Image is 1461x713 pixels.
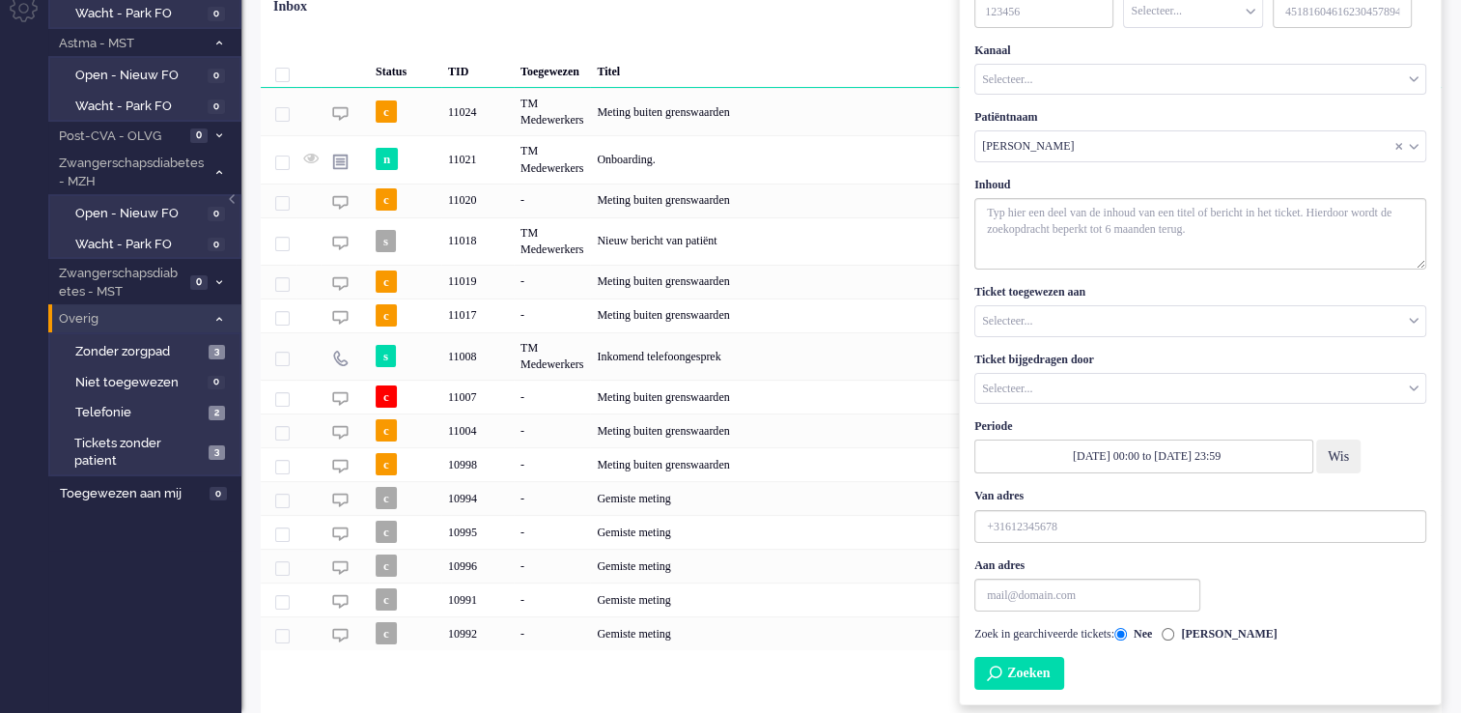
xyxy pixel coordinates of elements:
span: s [376,230,396,252]
a: Telefonie 2 [56,401,239,422]
label: Van adres [974,488,1024,504]
a: Tickets zonder patient 3 [56,432,239,471]
span: Niet toegewezen [75,374,203,392]
span: c [376,521,397,543]
div: Meting buiten grenswaarden [590,447,1106,481]
span: Post-CVA - OLVG [56,128,184,146]
span: c [376,100,397,123]
span: 3 [209,445,225,460]
input: Van adres [974,510,1426,543]
img: ic_chat_grey.svg [332,492,349,508]
div: Customer Name [974,130,1426,162]
label: Ticket bijgedragen door [974,352,1094,368]
label: Ticket toegewezen aan [974,284,1085,300]
div: 11008 [441,332,514,380]
div: 10995 [441,515,514,549]
span: Open - Nieuw FO [75,205,203,223]
div: 11021 [261,135,1442,183]
div: - [514,299,590,332]
button: Wis [1316,440,1361,473]
div: 11019 [261,265,1442,299]
span: Zonder zorgpad [75,343,204,361]
div: Meting buiten grenswaarden [590,299,1106,332]
div: 10992 [441,616,514,650]
span: Zwangerschapsdiabetes - MZH [56,155,206,190]
span: Open - Nieuw FO [75,67,203,85]
div: 11018 [261,217,1442,265]
div: TM Medewerkers [514,88,590,135]
a: Wacht - Park FO 0 [56,2,239,23]
div: Channel [974,64,1426,96]
img: ic_chat_grey.svg [332,105,349,122]
span: 0 [208,100,225,114]
div: 11021 [441,135,514,183]
img: ic_chat_grey.svg [332,458,349,474]
input: Zoek in gearchiveerde tickets Yes [1162,628,1174,641]
label: Periode [974,418,1012,435]
div: 11017 [261,299,1442,332]
div: - [514,414,590,447]
div: Onboarding. [590,135,1106,183]
span: c [376,487,397,509]
span: c [376,385,397,408]
span: c [376,622,397,644]
a: Wacht - Park FO 0 [56,233,239,254]
label: Kanaal [974,43,1010,59]
span: 0 [208,69,225,83]
img: ic_chat_grey.svg [332,593,349,610]
a: Wacht - Park FO 0 [56,95,239,116]
span: 2 [209,406,225,420]
span: c [376,555,397,577]
input: Zoek in gearchiveerde tickets No [1114,628,1127,641]
div: 11007 [441,380,514,414]
span: Wacht - Park FO [75,236,203,254]
label: Inhoud [974,177,1010,193]
div: 11017 [441,299,514,332]
div: 10996 [441,549,514,583]
div: 11007 [261,380,1442,414]
a: Open - Nieuw FO 0 [56,202,239,223]
div: - [514,616,590,650]
div: 11004 [261,414,1442,447]
span: c [376,304,397,327]
span: c [376,271,397,293]
div: 11020 [261,184,1442,217]
div: Meting buiten grenswaarden [590,380,1106,414]
textarea: With textarea [974,198,1426,270]
div: 11020 [441,184,514,217]
span: c [376,588,397,611]
span: 0 [208,238,225,252]
img: ic_chat_grey.svg [332,627,349,643]
span: s [376,345,396,367]
img: ic_chat_grey.svg [332,275,349,292]
div: Assigned Group [974,373,1426,405]
div: 10994 [441,481,514,515]
div: Meting buiten grenswaarden [590,88,1106,135]
img: ic_telephone_grey.svg [332,350,349,366]
span: Wacht - Park FO [75,5,203,23]
div: Meting buiten grenswaarden [590,414,1106,447]
div: TID [441,49,514,88]
div: Gemiste meting [590,583,1106,616]
span: c [376,453,397,475]
span: c [376,419,397,442]
span: Tickets zonder patient [74,435,203,471]
div: - [514,184,590,217]
span: Astma - MST [56,35,206,53]
div: - [514,515,590,549]
a: Zonder zorgpad 3 [56,340,239,361]
div: Titel [590,49,1106,88]
div: TM Medewerkers [514,332,590,380]
img: ic_chat_grey.svg [332,424,349,441]
div: - [514,447,590,481]
span: Toegewezen aan mij [60,485,204,503]
input: Select date [974,440,1313,473]
div: - [514,380,590,414]
div: 10992 [261,616,1442,650]
img: ic_chat_grey.svg [332,309,349,326]
div: Gemiste meting [590,481,1106,515]
div: 10998 [441,447,514,481]
span: 0 [190,275,208,290]
span: 0 [208,207,225,221]
div: 10995 [261,515,1442,549]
